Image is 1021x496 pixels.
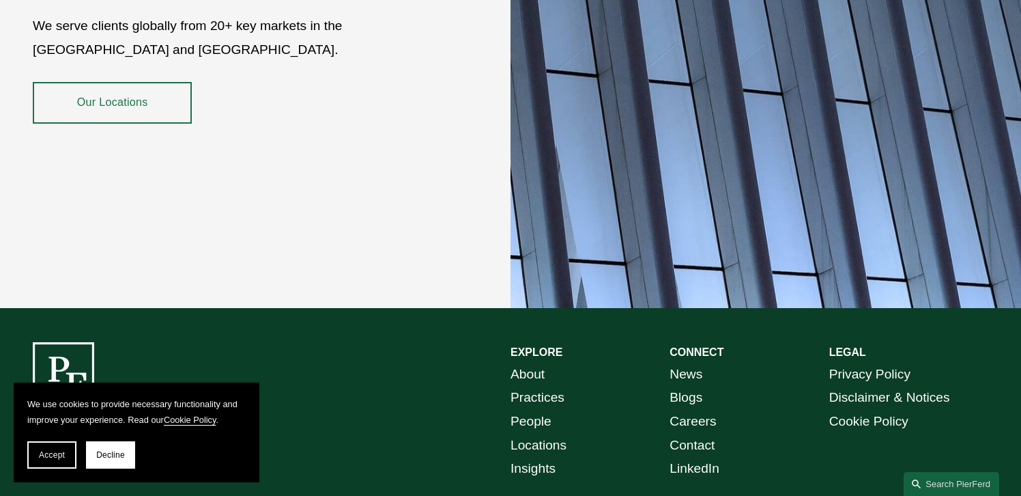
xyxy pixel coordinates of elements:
[670,457,719,481] a: LinkedIn
[33,82,192,123] a: Our Locations
[510,434,566,458] a: Locations
[510,410,551,434] a: People
[39,450,65,460] span: Accept
[670,363,702,387] a: News
[829,386,950,410] a: Disclaimer & Notices
[27,396,246,428] p: We use cookies to provide necessary functionality and improve your experience. Read our .
[510,346,562,358] strong: EXPLORE
[670,386,702,410] a: Blogs
[829,346,866,358] strong: LEGAL
[510,386,564,410] a: Practices
[14,383,259,482] section: Cookie banner
[829,410,908,434] a: Cookie Policy
[27,441,76,469] button: Accept
[510,363,545,387] a: About
[670,410,716,434] a: Careers
[904,472,999,496] a: Search this site
[670,434,715,458] a: Contact
[96,450,125,460] span: Decline
[510,457,556,481] a: Insights
[86,441,135,469] button: Decline
[670,346,723,358] strong: CONNECT
[164,415,216,425] a: Cookie Policy
[829,363,910,387] a: Privacy Policy
[33,14,431,61] p: We serve clients globally from 20+ key markets in the [GEOGRAPHIC_DATA] and [GEOGRAPHIC_DATA].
